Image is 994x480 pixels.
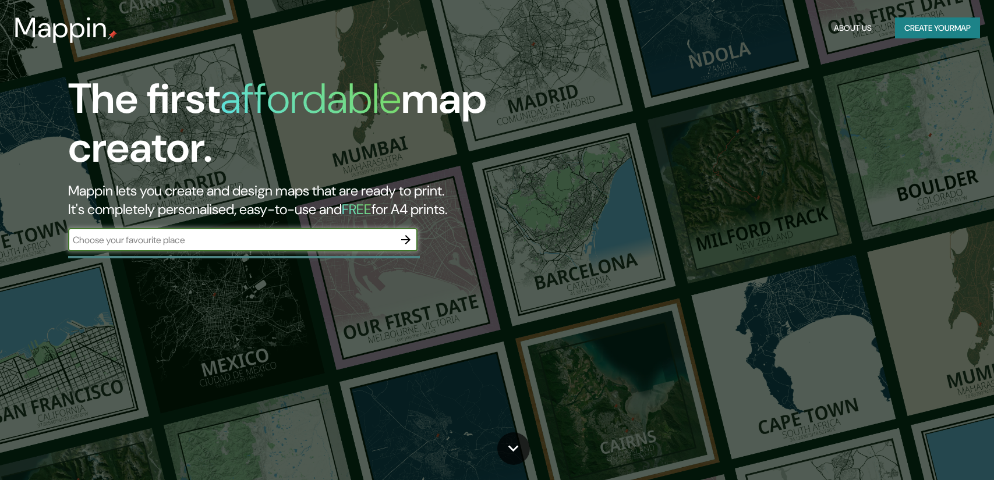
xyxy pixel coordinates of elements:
[68,182,565,219] h2: Mappin lets you create and design maps that are ready to print. It's completely personalised, eas...
[68,233,394,247] input: Choose your favourite place
[342,200,372,218] h5: FREE
[829,17,876,39] button: About Us
[14,12,108,44] h3: Mappin
[108,30,117,40] img: mappin-pin
[220,72,401,126] h1: affordable
[68,74,565,182] h1: The first map creator.
[895,17,980,39] button: Create yourmap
